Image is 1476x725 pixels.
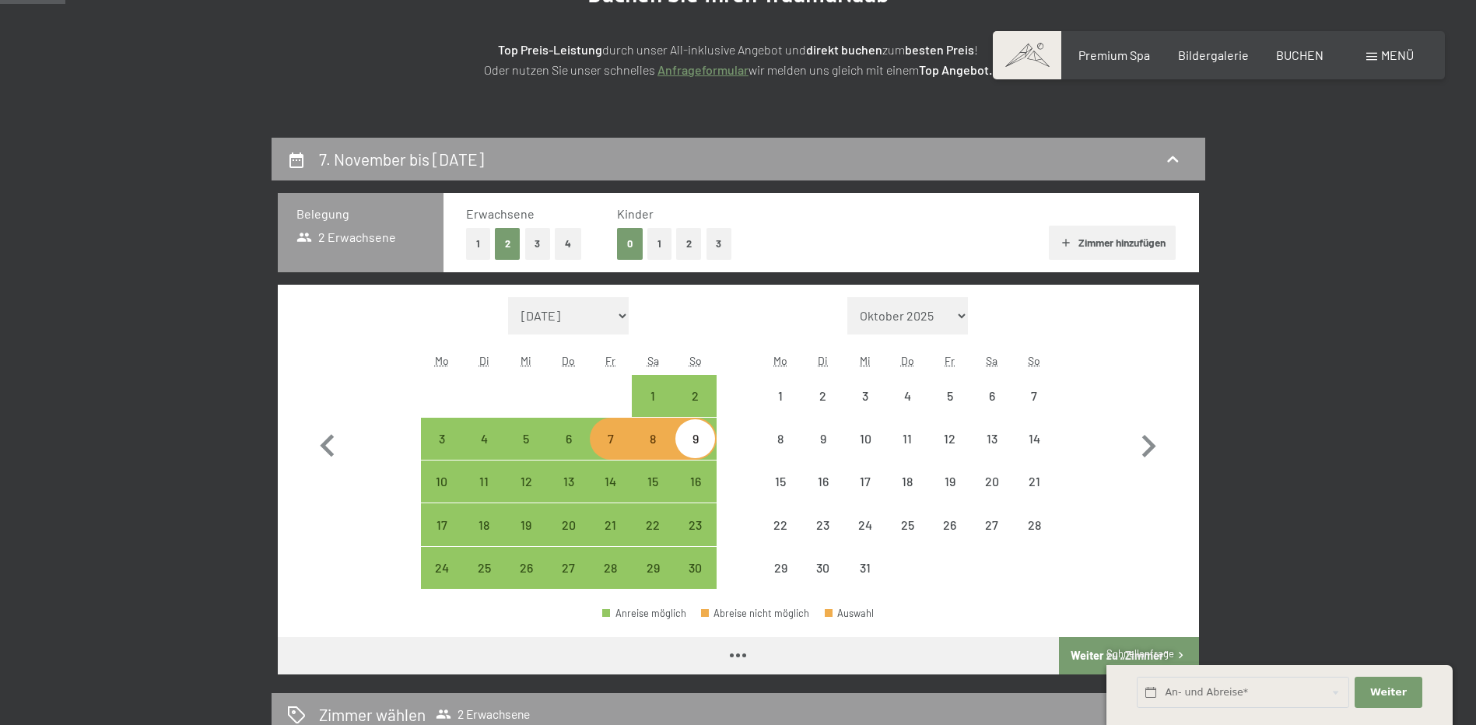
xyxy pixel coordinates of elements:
button: 3 [525,228,551,260]
span: Bildergalerie [1178,47,1249,62]
abbr: Freitag [605,354,615,367]
div: Anreise nicht möglich [1013,418,1055,460]
div: Anreise möglich [421,461,463,503]
div: 2 [804,390,843,429]
div: Wed Nov 12 2025 [505,461,547,503]
button: Zimmer hinzufügen [1049,226,1176,260]
div: 15 [761,475,800,514]
div: 25 [888,519,927,558]
div: Sun Nov 16 2025 [674,461,716,503]
div: 3 [846,390,885,429]
div: 11 [465,475,503,514]
div: Anreise nicht möglich [844,418,886,460]
button: Vorheriger Monat [305,297,350,590]
div: Mon Dec 29 2025 [759,547,801,589]
strong: direkt buchen [806,42,882,57]
div: 28 [591,562,630,601]
div: Thu Nov 13 2025 [548,461,590,503]
div: Anreise möglich [505,547,547,589]
div: 15 [633,475,672,514]
div: Anreise möglich [505,503,547,545]
div: 9 [675,433,714,471]
div: Sun Nov 30 2025 [674,547,716,589]
div: 13 [973,433,1011,471]
div: Tue Nov 04 2025 [463,418,505,460]
div: Anreise nicht möglich [802,418,844,460]
div: Mon Dec 15 2025 [759,461,801,503]
div: 17 [846,475,885,514]
span: Schnellanfrage [1106,647,1174,660]
div: 7 [591,433,630,471]
p: durch unser All-inklusive Angebot und zum ! Oder nutzen Sie unser schnelles wir melden uns gleich... [349,40,1127,79]
div: Wed Dec 10 2025 [844,418,886,460]
div: Thu Dec 25 2025 [886,503,928,545]
button: 2 [495,228,521,260]
span: Kinder [617,206,654,221]
a: BUCHEN [1276,47,1323,62]
div: 1 [633,390,672,429]
abbr: Montag [435,354,449,367]
div: Anreise möglich [674,418,716,460]
div: Fri Nov 14 2025 [590,461,632,503]
div: Anreise möglich [590,547,632,589]
h2: 7. November bis [DATE] [319,149,484,169]
div: 13 [549,475,588,514]
div: Auswahl [825,608,875,618]
div: 8 [761,433,800,471]
div: 8 [633,433,672,471]
div: Sat Dec 06 2025 [971,375,1013,417]
span: Erwachsene [466,206,535,221]
div: Anreise möglich [674,375,716,417]
abbr: Samstag [986,354,997,367]
div: Anreise möglich [602,608,686,618]
span: Weiter [1370,685,1407,699]
div: Mon Dec 08 2025 [759,418,801,460]
div: Anreise möglich [421,418,463,460]
div: Thu Nov 20 2025 [548,503,590,545]
div: Tue Nov 25 2025 [463,547,505,589]
div: Anreise nicht möglich [802,503,844,545]
div: Anreise nicht möglich [971,461,1013,503]
div: 24 [422,562,461,601]
div: 25 [465,562,503,601]
div: Anreise nicht möglich [759,547,801,589]
button: Nächster Monat [1126,297,1171,590]
div: Anreise nicht möglich [928,461,970,503]
div: Anreise möglich [421,503,463,545]
div: 12 [930,433,969,471]
div: Fri Dec 19 2025 [928,461,970,503]
abbr: Dienstag [818,354,828,367]
div: 23 [675,519,714,558]
div: Anreise nicht möglich [928,375,970,417]
span: 2 Erwachsene [436,706,530,722]
button: Weiter [1355,677,1422,709]
div: 9 [804,433,843,471]
div: Anreise nicht möglich [844,375,886,417]
span: 2 Erwachsene [296,229,397,246]
button: Weiter zu „Zimmer“ [1059,637,1198,674]
button: 0 [617,228,643,260]
div: Tue Dec 23 2025 [802,503,844,545]
div: 19 [930,475,969,514]
div: 14 [1015,433,1054,471]
div: Anreise möglich [674,503,716,545]
div: Anreise nicht möglich [1013,503,1055,545]
div: 30 [675,562,714,601]
div: Mon Nov 24 2025 [421,547,463,589]
div: Anreise nicht möglich [886,503,928,545]
div: Anreise nicht möglich [928,503,970,545]
div: 27 [973,519,1011,558]
div: 28 [1015,519,1054,558]
span: Premium Spa [1078,47,1150,62]
div: Tue Nov 11 2025 [463,461,505,503]
div: 2 [675,390,714,429]
div: Fri Dec 26 2025 [928,503,970,545]
div: Anreise nicht möglich [971,418,1013,460]
div: 24 [846,519,885,558]
div: Anreise möglich [674,547,716,589]
div: Tue Dec 30 2025 [802,547,844,589]
div: Anreise möglich [463,547,505,589]
div: Sun Nov 02 2025 [674,375,716,417]
div: Anreise möglich [632,461,674,503]
div: Anreise möglich [463,418,505,460]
